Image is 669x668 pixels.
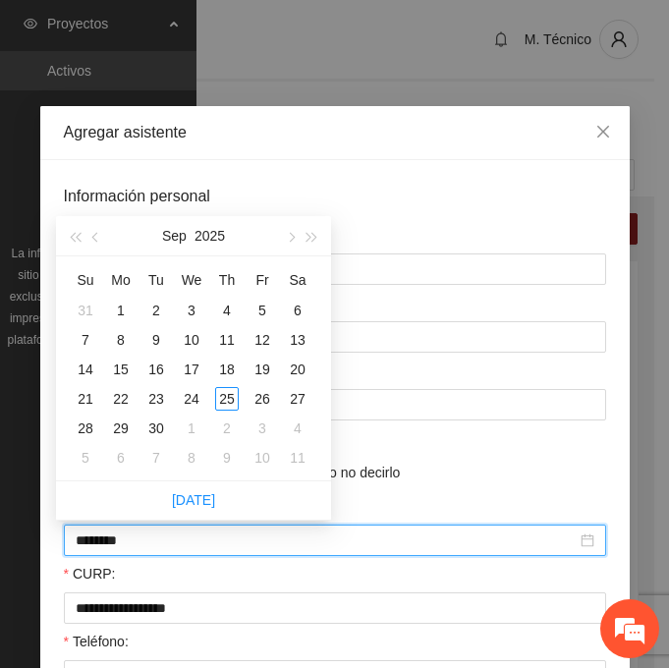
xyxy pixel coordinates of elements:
td: 2025-09-27 [280,384,315,414]
div: Agregar asistente [64,122,606,143]
div: 12 [251,328,274,352]
div: 17 [180,358,203,381]
td: 2025-10-03 [245,414,280,443]
div: 6 [286,299,309,322]
div: 27 [286,387,309,411]
button: Close [577,106,630,159]
span: Información personal [64,184,210,208]
div: 5 [74,446,97,470]
div: 7 [144,446,168,470]
td: 2025-10-10 [245,443,280,473]
td: 2025-09-11 [209,325,245,355]
div: 1 [109,299,133,322]
div: 10 [251,446,274,470]
input: Fecha de nacimiento: [76,529,577,551]
th: We [174,264,209,296]
td: 2025-08-31 [68,296,103,325]
div: 21 [74,387,97,411]
span: Prefiero no decirlo [281,462,409,483]
th: Tu [139,264,174,296]
div: 9 [144,328,168,352]
td: 2025-10-07 [139,443,174,473]
div: 24 [180,387,203,411]
div: 11 [215,328,239,352]
textarea: Escriba su mensaje y pulse “Intro” [10,453,374,522]
div: 3 [251,417,274,440]
td: 2025-09-10 [174,325,209,355]
div: 15 [109,358,133,381]
div: 25 [215,387,239,411]
div: 19 [251,358,274,381]
div: 1 [180,417,203,440]
td: 2025-09-26 [245,384,280,414]
div: 4 [286,417,309,440]
span: Estamos en línea. [114,220,271,418]
div: 20 [286,358,309,381]
div: 4 [215,299,239,322]
td: 2025-09-02 [139,296,174,325]
td: 2025-09-08 [103,325,139,355]
div: 3 [180,299,203,322]
th: Th [209,264,245,296]
td: 2025-09-14 [68,355,103,384]
td: 2025-09-16 [139,355,174,384]
th: Sa [280,264,315,296]
div: Chatee con nosotros ahora [102,100,330,126]
td: 2025-09-13 [280,325,315,355]
td: 2025-09-18 [209,355,245,384]
td: 2025-09-07 [68,325,103,355]
td: 2025-10-05 [68,443,103,473]
button: Sep [162,216,187,255]
div: 29 [109,417,133,440]
td: 2025-10-11 [280,443,315,473]
td: 2025-09-23 [139,384,174,414]
a: [DATE] [172,492,215,508]
div: 2 [215,417,239,440]
div: 10 [180,328,203,352]
td: 2025-10-09 [209,443,245,473]
td: 2025-10-01 [174,414,209,443]
div: 18 [215,358,239,381]
div: 26 [251,387,274,411]
div: 5 [251,299,274,322]
td: 2025-09-21 [68,384,103,414]
td: 2025-09-19 [245,355,280,384]
td: 2025-09-17 [174,355,209,384]
div: Minimizar ventana de chat en vivo [322,10,369,57]
div: 14 [74,358,97,381]
td: 2025-09-20 [280,355,315,384]
div: 28 [74,417,97,440]
td: 2025-09-06 [280,296,315,325]
input: Apellido 2: [64,389,606,420]
td: 2025-10-06 [103,443,139,473]
td: 2025-09-22 [103,384,139,414]
td: 2025-09-24 [174,384,209,414]
td: 2025-10-04 [280,414,315,443]
td: 2025-09-01 [103,296,139,325]
div: 13 [286,328,309,352]
div: 31 [74,299,97,322]
input: CURP: [64,592,606,624]
th: Su [68,264,103,296]
td: 2025-09-05 [245,296,280,325]
span: close [595,124,611,139]
td: 2025-10-08 [174,443,209,473]
label: Teléfono: [64,631,129,652]
div: 8 [109,328,133,352]
div: 22 [109,387,133,411]
th: Mo [103,264,139,296]
td: 2025-10-02 [209,414,245,443]
td: 2025-09-12 [245,325,280,355]
label: CURP: [64,563,116,584]
td: 2025-09-29 [103,414,139,443]
td: 2025-09-25 [209,384,245,414]
div: 7 [74,328,97,352]
div: 16 [144,358,168,381]
div: 9 [215,446,239,470]
input: Nombre: [64,253,606,285]
button: 2025 [195,216,225,255]
div: 2 [144,299,168,322]
td: 2025-09-03 [174,296,209,325]
td: 2025-09-15 [103,355,139,384]
div: 8 [180,446,203,470]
